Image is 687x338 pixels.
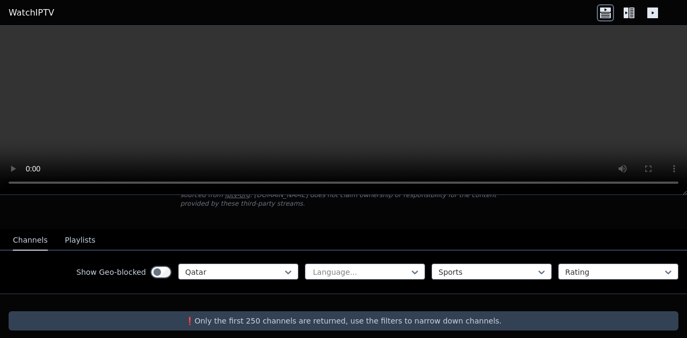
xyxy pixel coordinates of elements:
p: ❗️Only the first 250 channels are returned, use the filters to narrow down channels. [13,316,674,326]
button: Playlists [65,230,96,251]
a: iptv-org [225,191,250,199]
label: Show Geo-blocked [76,267,146,277]
p: [DOMAIN_NAME] does not host or serve any video content directly. All streams available here are s... [180,182,507,208]
button: Channels [13,230,48,251]
a: WatchIPTV [9,6,54,19]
